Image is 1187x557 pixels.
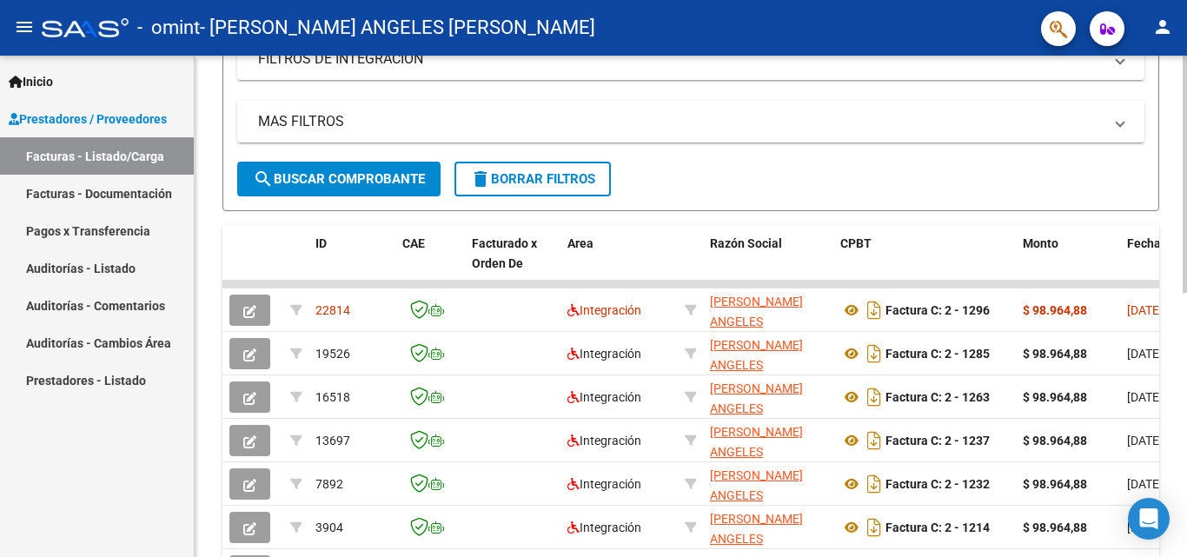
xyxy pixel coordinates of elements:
[710,338,803,392] span: [PERSON_NAME] ANGELES [PERSON_NAME]
[470,169,491,189] mat-icon: delete
[200,9,595,47] span: - [PERSON_NAME] ANGELES [PERSON_NAME]
[470,171,595,187] span: Borrar Filtros
[1127,347,1163,361] span: [DATE]
[567,347,641,361] span: Integración
[315,347,350,361] span: 19526
[1023,434,1087,448] strong: $ 98.964,88
[710,425,803,479] span: [PERSON_NAME] ANGELES [PERSON_NAME]
[315,434,350,448] span: 13697
[1023,303,1087,317] strong: $ 98.964,88
[253,169,274,189] mat-icon: search
[258,112,1103,131] mat-panel-title: MAS FILTROS
[863,514,885,541] i: Descargar documento
[885,434,990,448] strong: Factura C: 2 - 1237
[567,236,593,250] span: Area
[1023,477,1087,491] strong: $ 98.964,88
[1016,225,1120,302] datatable-header-cell: Monto
[1128,498,1170,540] div: Open Intercom Messenger
[863,427,885,454] i: Descargar documento
[567,303,641,317] span: Integración
[710,236,782,250] span: Razón Social
[885,347,990,361] strong: Factura C: 2 - 1285
[137,9,200,47] span: - omint
[710,466,826,502] div: 27349291903
[567,521,641,534] span: Integración
[863,296,885,324] i: Descargar documento
[885,521,990,534] strong: Factura C: 2 - 1214
[465,225,560,302] datatable-header-cell: Facturado x Orden De
[863,383,885,411] i: Descargar documento
[1127,390,1163,404] span: [DATE]
[710,509,826,546] div: 27349291903
[1127,434,1163,448] span: [DATE]
[710,381,803,435] span: [PERSON_NAME] ANGELES [PERSON_NAME]
[237,38,1144,80] mat-expansion-panel-header: FILTROS DE INTEGRACION
[472,236,537,270] span: Facturado x Orden De
[710,422,826,459] div: 27349291903
[567,434,641,448] span: Integración
[885,477,990,491] strong: Factura C: 2 - 1232
[1127,303,1163,317] span: [DATE]
[9,72,53,91] span: Inicio
[833,225,1016,302] datatable-header-cell: CPBT
[1152,17,1173,37] mat-icon: person
[710,292,826,328] div: 27349291903
[560,225,678,302] datatable-header-cell: Area
[710,379,826,415] div: 27349291903
[315,390,350,404] span: 16518
[567,390,641,404] span: Integración
[1023,390,1087,404] strong: $ 98.964,88
[1127,521,1163,534] span: [DATE]
[710,468,803,522] span: [PERSON_NAME] ANGELES [PERSON_NAME]
[703,225,833,302] datatable-header-cell: Razón Social
[308,225,395,302] datatable-header-cell: ID
[1127,477,1163,491] span: [DATE]
[395,225,465,302] datatable-header-cell: CAE
[315,477,343,491] span: 7892
[237,162,441,196] button: Buscar Comprobante
[454,162,611,196] button: Borrar Filtros
[9,109,167,129] span: Prestadores / Proveedores
[237,101,1144,143] mat-expansion-panel-header: MAS FILTROS
[1023,236,1058,250] span: Monto
[402,236,425,250] span: CAE
[840,236,872,250] span: CPBT
[567,477,641,491] span: Integración
[253,171,425,187] span: Buscar Comprobante
[1023,521,1087,534] strong: $ 98.964,88
[14,17,35,37] mat-icon: menu
[863,340,885,368] i: Descargar documento
[258,50,1103,69] mat-panel-title: FILTROS DE INTEGRACION
[710,295,803,348] span: [PERSON_NAME] ANGELES [PERSON_NAME]
[315,521,343,534] span: 3904
[315,303,350,317] span: 22814
[315,236,327,250] span: ID
[1023,347,1087,361] strong: $ 98.964,88
[885,390,990,404] strong: Factura C: 2 - 1263
[863,470,885,498] i: Descargar documento
[710,335,826,372] div: 27349291903
[885,303,990,317] strong: Factura C: 2 - 1296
